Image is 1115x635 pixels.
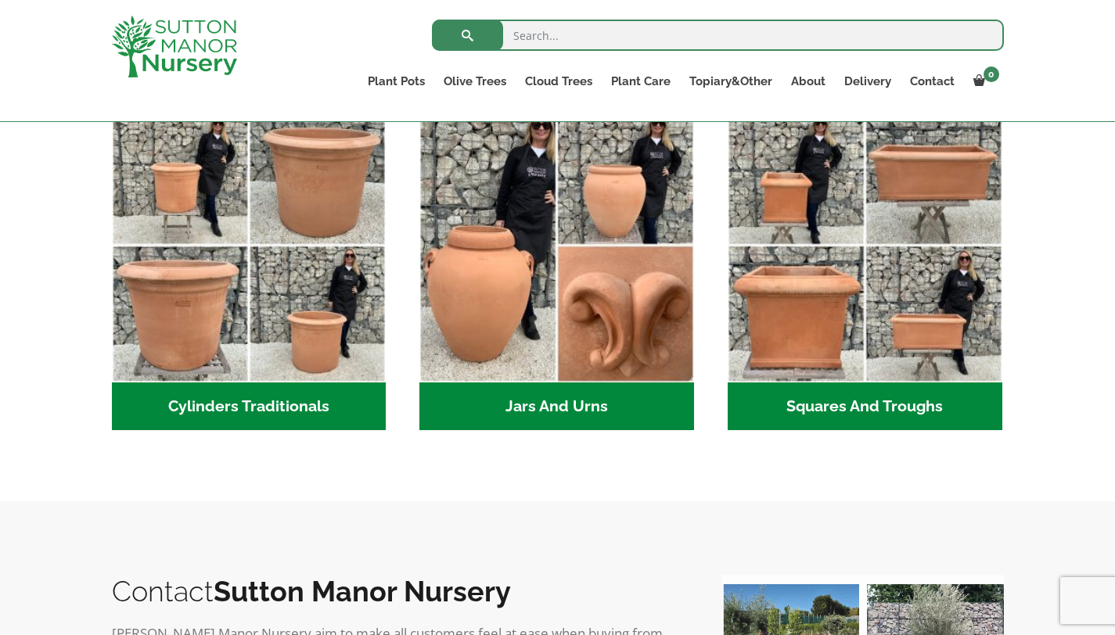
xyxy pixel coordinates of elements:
a: Cloud Trees [516,70,602,92]
a: Visit product category Cylinders Traditionals [112,108,387,430]
h2: Cylinders Traditionals [112,382,387,431]
a: About [782,70,835,92]
h2: Contact [112,575,691,608]
img: Squares And Troughs [728,108,1002,382]
a: Plant Pots [358,70,434,92]
img: Jars And Urns [419,108,694,382]
a: 0 [964,70,1004,92]
input: Search... [432,20,1004,51]
img: logo [112,16,237,77]
img: Cylinders Traditionals [112,108,387,382]
a: Olive Trees [434,70,516,92]
h2: Squares And Troughs [728,382,1002,431]
b: Sutton Manor Nursery [214,575,511,608]
span: 0 [984,66,999,82]
a: Topiary&Other [680,70,782,92]
a: Visit product category Jars And Urns [419,108,694,430]
a: Contact [901,70,964,92]
h2: Jars And Urns [419,382,694,431]
a: Plant Care [602,70,680,92]
a: Visit product category Squares And Troughs [728,108,1002,430]
a: Delivery [835,70,901,92]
